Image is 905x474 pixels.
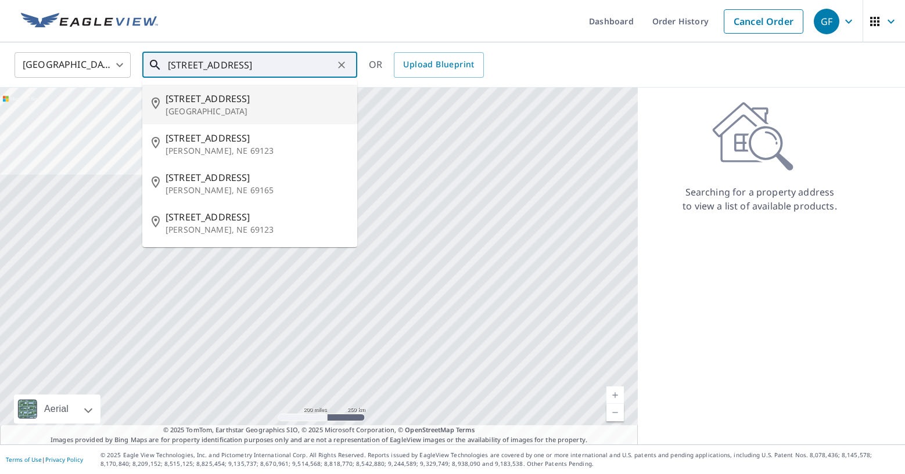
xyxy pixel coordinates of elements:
div: GF [814,9,839,34]
p: © 2025 Eagle View Technologies, Inc. and Pictometry International Corp. All Rights Reserved. Repo... [100,451,899,468]
a: Privacy Policy [45,455,83,464]
a: Upload Blueprint [394,52,483,78]
p: [GEOGRAPHIC_DATA] [166,106,348,117]
a: Current Level 5, Zoom In [606,386,624,404]
button: Clear [333,57,350,73]
div: Aerial [14,395,100,424]
span: Upload Blueprint [403,57,474,72]
span: [STREET_ADDRESS] [166,92,348,106]
div: [GEOGRAPHIC_DATA] [15,49,131,81]
div: Aerial [41,395,72,424]
a: Cancel Order [724,9,803,34]
span: © 2025 TomTom, Earthstar Geographics SIO, © 2025 Microsoft Corporation, © [163,425,475,435]
p: | [6,456,83,463]
span: [STREET_ADDRESS] [166,171,348,184]
p: [PERSON_NAME], NE 69123 [166,145,348,157]
a: Terms [456,425,475,434]
p: [PERSON_NAME], NE 69165 [166,184,348,196]
a: Current Level 5, Zoom Out [606,404,624,421]
div: OR [369,52,484,78]
a: Terms of Use [6,455,42,464]
span: [STREET_ADDRESS] [166,210,348,224]
p: Searching for a property address to view a list of available products. [682,185,838,213]
img: EV Logo [21,13,158,30]
span: [STREET_ADDRESS] [166,131,348,145]
input: Search by address or latitude-longitude [168,49,333,81]
a: OpenStreetMap [405,425,454,434]
p: [PERSON_NAME], NE 69123 [166,224,348,236]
